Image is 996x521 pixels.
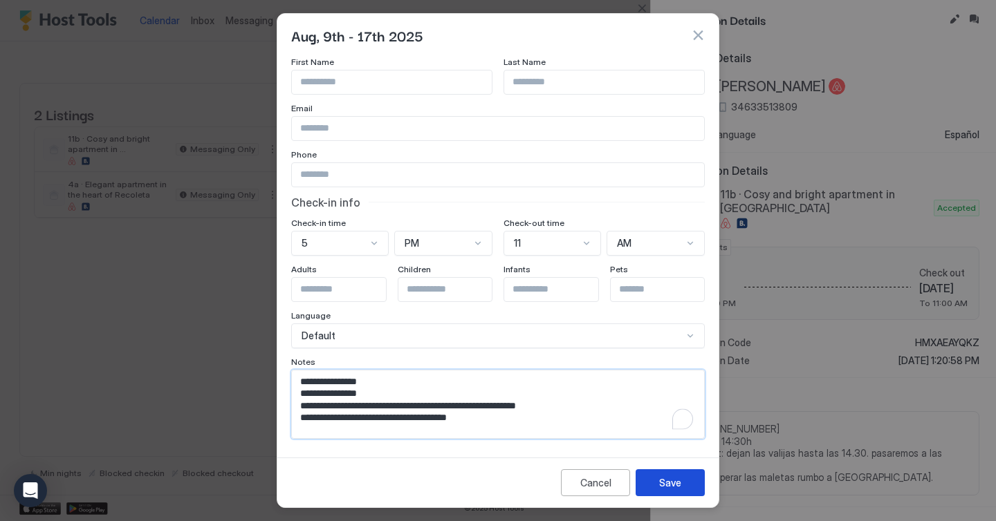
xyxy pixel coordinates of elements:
input: Input Field [504,70,704,94]
input: Input Field [292,278,405,301]
span: Check-in info [291,196,360,209]
input: Input Field [504,278,618,301]
button: Cancel [561,469,630,496]
span: Language [291,310,331,321]
input: Input Field [292,117,704,140]
span: Pets [610,264,628,274]
span: Notes [291,357,315,367]
span: Check-in time [291,218,346,228]
span: Check-out time [504,218,564,228]
span: Infants [504,264,531,274]
div: Open Intercom Messenger [14,474,47,507]
textarea: To enrich screen reader interactions, please activate Accessibility in Grammarly extension settings [292,370,704,438]
span: First Name [291,57,334,67]
div: Save [659,475,681,490]
span: 11 [514,237,521,249]
span: Aug, 9th - 17th 2025 [291,25,423,46]
span: Last Name [504,57,546,67]
span: PM [405,237,419,249]
input: Input Field [292,163,704,187]
span: Children [398,264,431,274]
span: 5 [302,237,308,249]
button: Save [636,469,705,496]
span: Email [291,103,313,113]
span: Phone [291,149,317,160]
input: Input Field [292,70,492,94]
input: Input Field [398,278,512,301]
span: AM [617,237,631,249]
span: Adults [291,264,317,274]
input: Input Field [611,278,724,301]
div: Cancel [580,475,611,490]
span: Default [302,330,335,342]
